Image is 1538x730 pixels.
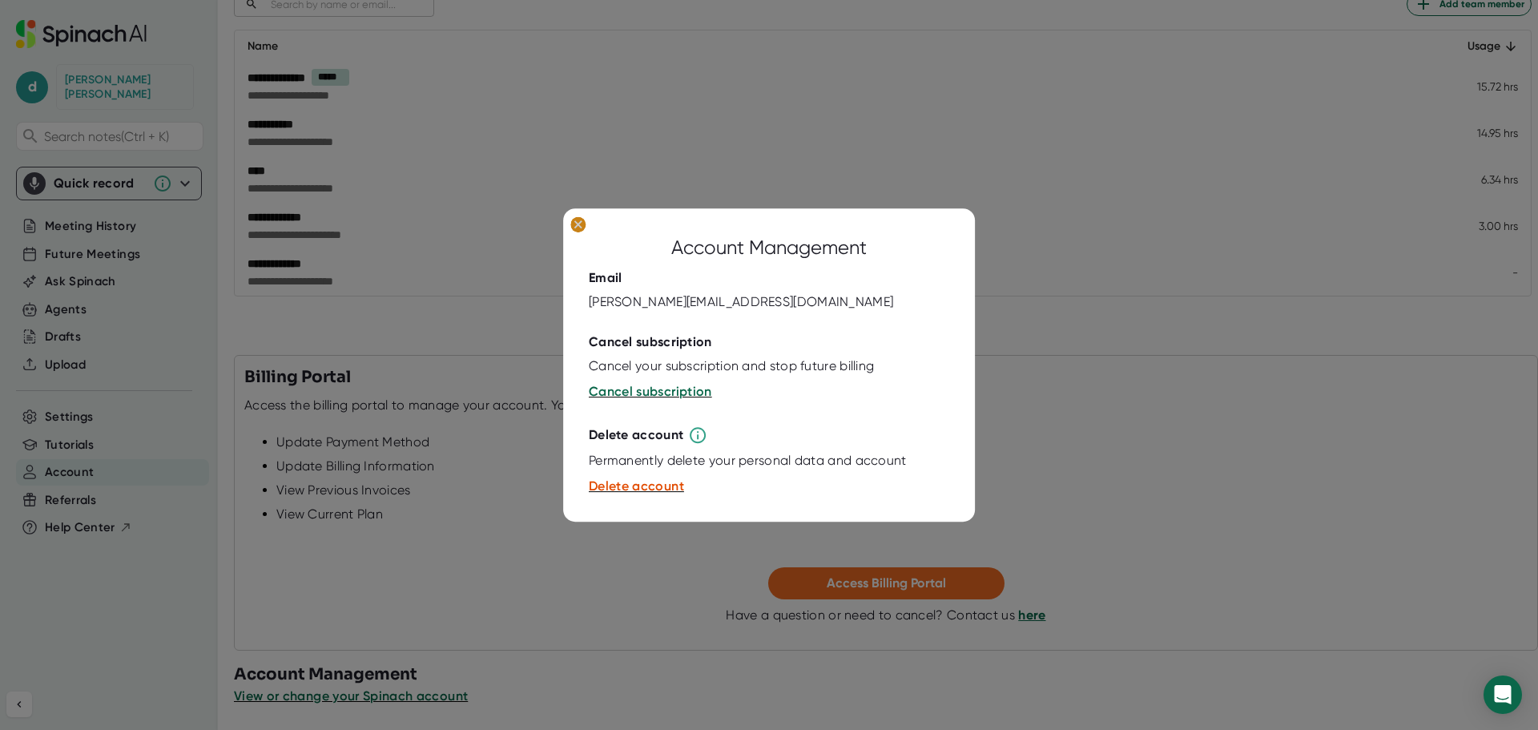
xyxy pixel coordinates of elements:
span: Cancel subscription [589,385,712,400]
div: Delete account [589,428,683,444]
div: Permanently delete your personal data and account [589,454,907,470]
span: Delete account [589,479,684,494]
div: Account Management [671,234,867,263]
div: Open Intercom Messenger [1484,676,1522,714]
button: Cancel subscription [589,383,712,402]
div: Cancel your subscription and stop future billing [589,359,874,375]
div: [PERSON_NAME][EMAIL_ADDRESS][DOMAIN_NAME] [589,295,893,311]
div: Email [589,271,622,287]
div: Cancel subscription [589,335,712,351]
button: Delete account [589,478,684,497]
